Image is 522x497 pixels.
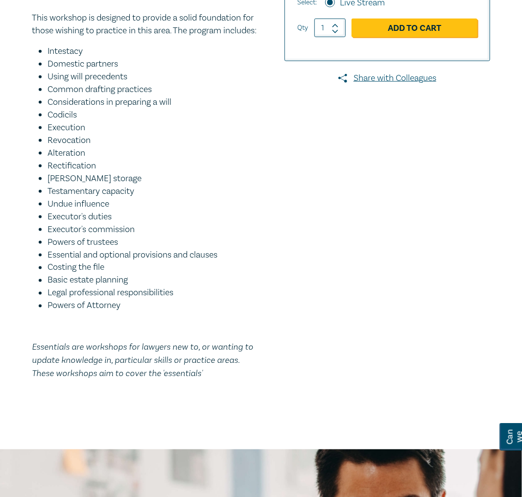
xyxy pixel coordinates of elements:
[352,19,477,37] a: Add to Cart
[297,23,308,33] label: Qty
[47,121,257,134] li: Execution
[47,211,257,223] li: Executor's duties
[32,342,253,379] em: Essentials are workshops for lawyers new to, or wanting to update knowledge in, particular skills...
[47,274,257,287] li: Basic estate planning
[47,172,257,185] li: [PERSON_NAME] storage
[47,300,257,312] li: Powers of Attorney
[47,236,257,249] li: Powers of trustees
[47,134,257,147] li: Revocation
[47,71,257,83] li: Using will precedents
[47,58,257,71] li: Domestic partners
[47,261,257,274] li: Costing the file
[47,198,257,211] li: Undue influence
[47,185,257,198] li: Testamentary capacity
[285,72,490,85] a: Share with Colleagues
[47,249,257,261] li: Essential and optional provisions and clauses
[32,12,257,37] p: This workshop is designed to provide a solid foundation for those wishing to practice in this are...
[47,109,257,121] li: Codicils
[47,287,257,300] li: Legal professional responsibilities
[314,19,346,37] input: 1
[47,96,257,109] li: Considerations in preparing a will
[47,147,257,160] li: Alteration
[47,83,257,96] li: Common drafting practices
[47,160,257,172] li: Rectification
[47,223,257,236] li: Executor's commission
[47,45,257,58] li: Intestacy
